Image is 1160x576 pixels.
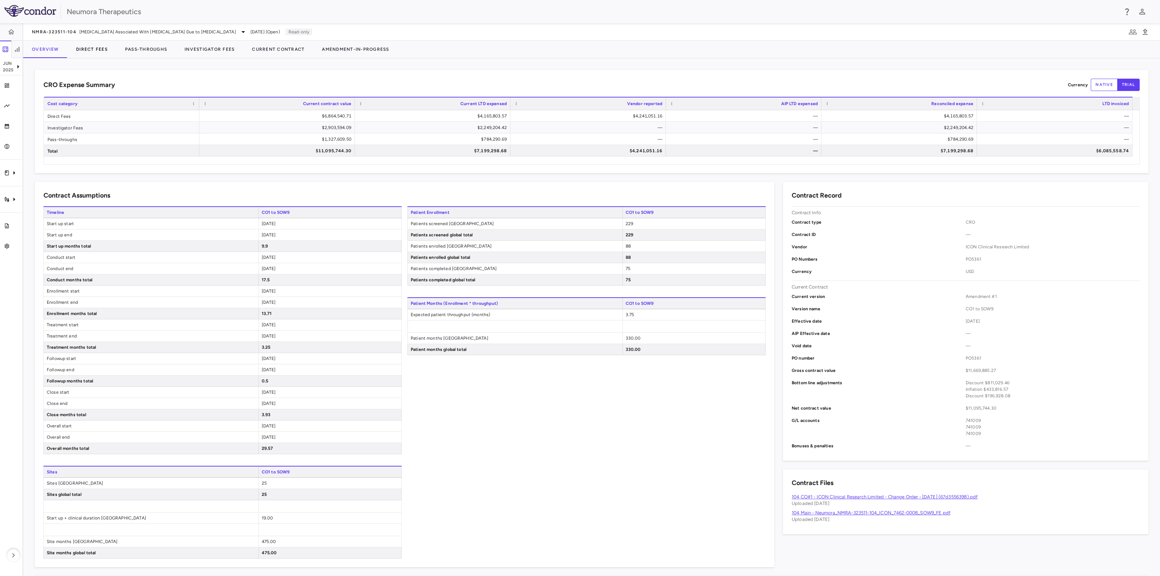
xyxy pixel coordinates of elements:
span: — [966,443,1140,449]
span: Amendment #1 [966,293,1140,300]
span: Patients enrolled global total [408,252,622,263]
span: USD [966,268,1140,275]
p: G/L accounts [792,417,966,437]
span: Treatment months total [44,342,258,353]
img: logo-full-SnFGN8VE.png [4,5,56,17]
button: native [1091,79,1118,91]
span: [DATE] [262,356,276,361]
h6: Contract Record [792,191,842,200]
span: ICON Clinical Research Limited [966,244,1140,250]
div: — [672,133,818,145]
span: CRO [966,219,1140,225]
span: Conduct months total [44,274,258,285]
div: $7,199,298.68 [828,145,973,157]
div: Pass-throughs [44,133,199,145]
p: Version name [792,306,966,312]
span: CO1 to SOW9 [622,298,766,309]
span: Patients screened global total [408,229,622,240]
span: 3.75 [626,312,634,317]
span: 13.71 [262,311,272,316]
p: Bonuses & penalties [792,443,966,449]
span: 475.00 [262,539,276,544]
span: [MEDICAL_DATA] Associated With [MEDICAL_DATA] Due to [MEDICAL_DATA] [79,29,236,35]
p: PO number [792,355,966,361]
div: — [672,122,818,133]
div: Discount $196,928.08 [966,393,1140,399]
button: Amendment-In-Progress [313,41,398,58]
div: $4,165,803.57 [828,110,973,122]
span: 9.9 [262,244,268,249]
div: $6,085,558.74 [983,145,1129,157]
div: — [983,133,1129,145]
p: Void date [792,343,966,349]
span: 19.00 [262,515,273,521]
span: [DATE] (Open) [250,29,280,35]
span: Current contract value [303,101,351,106]
h6: Contract Files [792,478,833,488]
button: Direct Fees [67,41,116,58]
div: — [983,110,1129,122]
span: CO1 to SOW9 [622,207,766,218]
div: $1,327,609.50 [206,133,351,145]
span: CO1 to SOW9 [258,207,402,218]
span: [DATE] [262,333,276,339]
span: 3.93 [262,412,271,417]
span: Timeline [43,207,258,218]
div: $6,864,540.71 [206,110,351,122]
div: $7,199,298.68 [361,145,507,157]
span: Close months total [44,409,258,420]
span: [DATE] [966,318,1140,324]
span: Reconciled expense [931,101,973,106]
div: 741009 [966,424,1140,430]
span: — [966,343,1140,349]
span: Site months global total [44,547,258,558]
span: CO1 to SOW9 [966,306,1140,312]
span: Patient months [GEOGRAPHIC_DATA] [408,333,622,344]
p: Contract type [792,219,966,225]
span: 88 [626,244,631,249]
span: 75 [626,277,631,282]
button: Current Contract [243,41,313,58]
p: Uploaded [DATE] [792,500,1140,507]
span: PO5361 [966,355,1140,361]
button: trial [1117,79,1140,91]
a: 104 CO#1 - ICON Clinical Research Limited - Change Order - [DATE] (67d3556398).pdf [792,494,978,500]
span: $11,095,744.30 [966,405,1140,411]
div: — [672,145,818,157]
span: 3.25 [262,345,271,350]
span: Start up end [44,229,258,240]
div: — [517,122,662,133]
span: AIP LTD expensed [781,101,818,106]
div: Investigator Fees [44,122,199,133]
span: Patient Months (Enrollment * throughput) [407,298,622,309]
span: [DATE] [262,221,276,226]
div: 741009 [966,417,1140,424]
span: — [966,330,1140,337]
span: Conduct end [44,263,258,274]
span: [DATE] [262,390,276,395]
div: $784,290.69 [361,133,507,145]
div: $4,165,803.57 [361,110,507,122]
div: — [983,122,1129,133]
span: Close start [44,387,258,398]
span: [DATE] [262,266,276,271]
p: Bottom line adjustments [792,380,966,399]
span: Patients screened [GEOGRAPHIC_DATA] [408,218,622,229]
span: [DATE] [262,300,276,305]
span: Sites [GEOGRAPHIC_DATA] [44,478,258,489]
span: [DATE] [262,255,276,260]
span: $11,669,885.27 [966,367,1140,374]
span: 330.00 [626,347,641,352]
button: Investigator Fees [176,41,243,58]
span: 25 [262,492,267,497]
span: 0.5 [262,378,268,384]
span: [DATE] [262,232,276,237]
span: CO1 to SOW9 [258,467,402,477]
span: Patient months global total [408,344,622,355]
span: Start up + clinical duration [GEOGRAPHIC_DATA] [44,513,258,523]
span: Overall start [44,420,258,431]
div: — [672,110,818,122]
div: $2,249,204.42 [361,122,507,133]
span: 17.5 [262,277,270,282]
span: Expected patient throughput (months) [408,309,622,320]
